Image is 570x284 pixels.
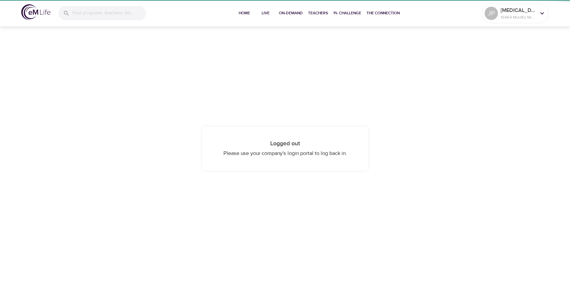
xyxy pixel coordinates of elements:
[223,150,347,157] span: Please use your company's login portal to log back in.
[333,10,361,17] span: 1% Challenge
[308,10,328,17] span: Teachers
[215,140,355,147] h4: Logged out
[258,10,274,17] span: Live
[501,6,536,14] p: [MEDICAL_DATA]
[236,10,252,17] span: Home
[279,10,303,17] span: On-Demand
[21,4,50,20] img: logo
[485,7,498,20] div: JP
[501,14,536,20] p: 10464 Mindful Minutes
[72,6,146,20] input: Find programs, teachers, etc...
[366,10,400,17] span: The Connection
